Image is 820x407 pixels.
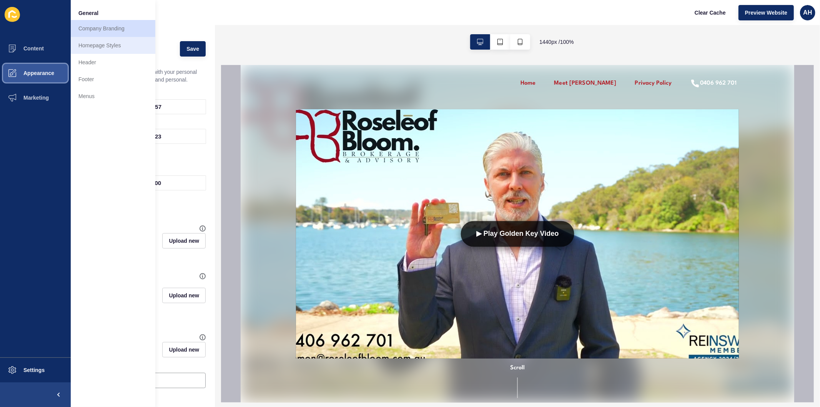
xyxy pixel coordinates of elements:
[162,233,206,249] button: Upload new
[688,5,732,20] button: Clear Cache
[280,14,295,23] a: Home
[71,88,155,105] a: Menus
[3,297,551,332] div: Scroll
[394,14,431,23] a: Privacy Policy
[71,71,155,88] a: Footer
[169,292,199,299] span: Upload new
[78,9,98,17] span: General
[314,14,376,23] a: Meet [PERSON_NAME]
[71,37,155,54] a: Homepage Styles
[180,41,206,57] button: Save
[71,54,155,71] a: Header
[162,288,206,303] button: Upload new
[460,14,496,23] div: 0406 962 701
[220,156,334,182] button: ▶ Play Golden Key Video
[450,14,496,23] a: 0406 962 701
[539,38,574,46] span: 1440 px / 100 %
[186,45,199,53] span: Save
[169,237,199,245] span: Upload new
[803,9,812,17] span: AH
[71,20,155,37] a: Company Branding
[695,9,726,17] span: Clear Cache
[169,346,199,354] span: Upload new
[738,5,794,20] button: Preview Website
[162,342,206,357] button: Upload new
[745,9,787,17] span: Preview Website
